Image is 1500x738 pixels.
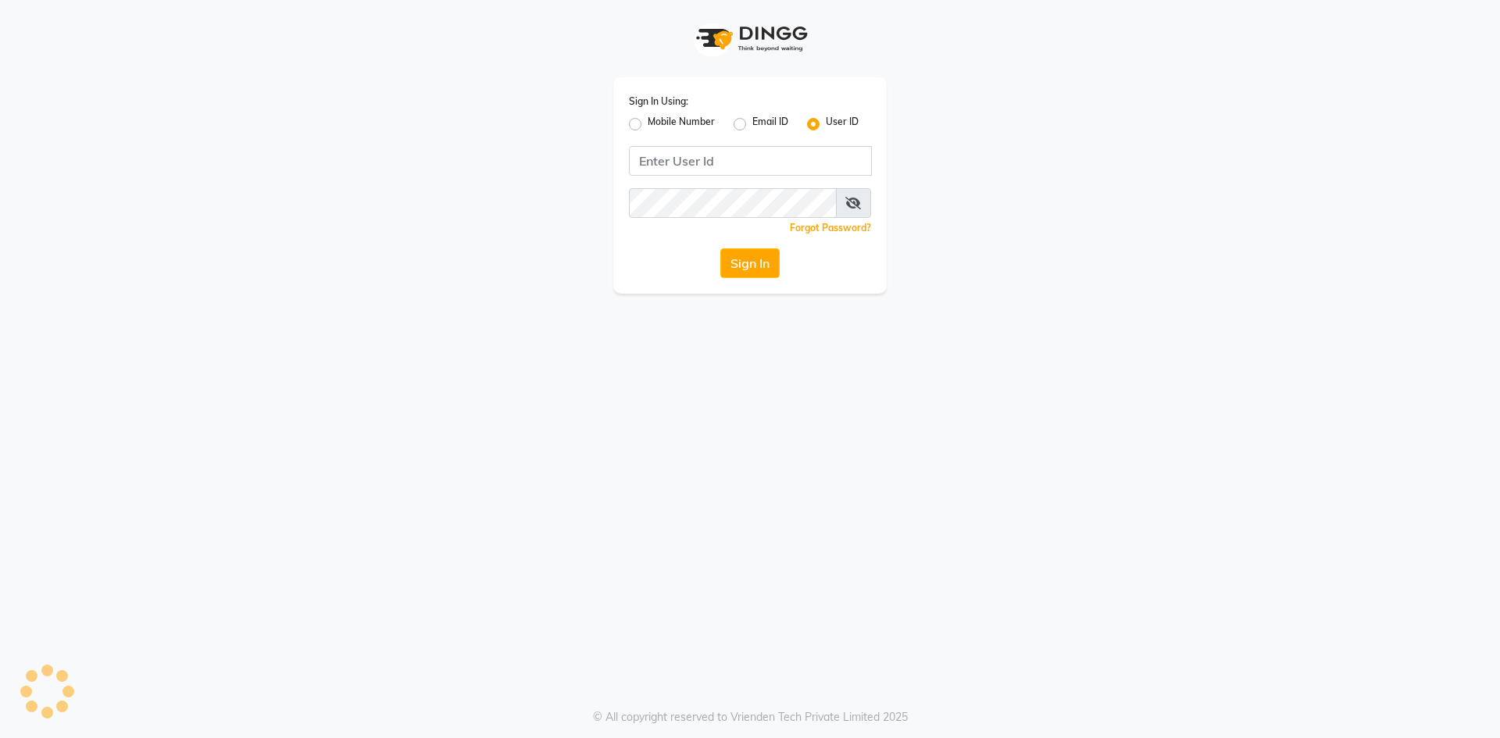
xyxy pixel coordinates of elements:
[648,115,715,134] label: Mobile Number
[629,188,837,218] input: Username
[720,248,780,278] button: Sign In
[687,16,812,62] img: logo1.svg
[629,94,688,109] label: Sign In Using:
[790,222,871,234] a: Forgot Password?
[629,146,872,176] input: Username
[752,115,788,134] label: Email ID
[826,115,859,134] label: User ID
